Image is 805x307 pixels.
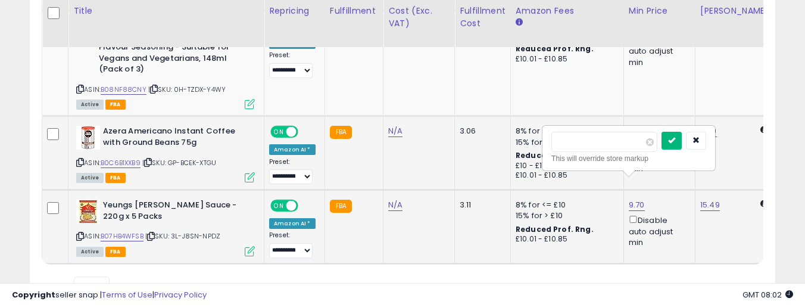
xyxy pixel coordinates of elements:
b: Reduced Prof. Rng. [516,224,594,234]
div: 3.11 [460,200,501,210]
div: £10.01 - £10.85 [516,170,614,181]
a: N/A [388,125,402,137]
a: Privacy Policy [154,289,207,300]
a: B0C6B1XXB9 [101,158,141,168]
span: ON [272,127,286,137]
img: 41cAYgO3TKL._SL40_.jpg [76,126,100,150]
div: Amazon AI * [269,144,316,155]
span: FBA [105,173,126,183]
span: OFF [297,201,316,211]
div: Fulfillment Cost [460,5,506,30]
div: £10 - £11.20 [516,161,614,171]
div: ASIN: [76,200,255,255]
div: Title [73,5,259,17]
span: OFF [297,127,316,137]
div: Disable auto adjust min [629,213,686,248]
div: 15% for > £10 [516,137,614,148]
small: Amazon Fees. [516,17,523,28]
b: Azera Americano Instant Coffee with Ground Beans 75g [103,126,248,151]
small: FBA [330,200,352,213]
b: [PERSON_NAME] Hickory Liquid Smoke - Gluten-Free, Non-GMO Flavour Seasoning - Suitable for Vegans... [99,20,244,78]
a: 15.49 [700,199,720,211]
div: Preset: [269,51,316,78]
div: 15% for > £10 [516,210,614,221]
a: B08NF88CNY [101,85,146,95]
span: | SKU: 0H-TZDX-Y4WY [148,85,226,94]
span: | SKU: GP-BCEK-XTGU [142,158,216,168]
div: Amazon AI * [269,218,316,229]
span: | SKU: 3L-J8SN-NPDZ [145,231,220,241]
span: FBA [105,100,126,110]
div: 8% for <= £10 [516,200,614,210]
div: Fulfillment [330,5,378,17]
span: Show: entries [51,280,136,292]
span: All listings currently available for purchase on Amazon [76,100,104,110]
span: FBA [105,247,126,257]
a: Terms of Use [102,289,152,300]
div: ASIN: [76,20,255,108]
div: Min Price [629,5,690,17]
b: Reduced Prof. Rng. [516,44,594,54]
div: ASIN: [76,126,255,181]
b: Yeungs [PERSON_NAME] Sauce - 220g x 5 Packs [103,200,248,225]
small: FBA [330,126,352,139]
div: 3.06 [460,126,501,137]
div: seller snap | | [12,290,207,301]
div: Repricing [269,5,320,17]
img: 51j3KMZedvL._SL40_.jpg [76,200,100,224]
span: 2025-08-16 08:02 GMT [742,289,793,300]
span: All listings currently available for purchase on Amazon [76,173,104,183]
strong: Copyright [12,289,55,300]
span: All listings currently available for purchase on Amazon [76,247,104,257]
div: Cost (Exc. VAT) [388,5,450,30]
div: Disable auto adjust min [629,33,686,68]
b: Reduced Prof. Rng. [516,150,594,160]
div: Preset: [269,158,316,185]
div: Amazon Fees [516,5,619,17]
div: Preset: [269,231,316,258]
a: 9.99 [700,125,717,137]
div: This will override store markup [551,153,706,165]
div: [PERSON_NAME] [700,5,771,17]
div: 8% for <= £10 [516,126,614,137]
a: N/A [388,199,402,211]
span: ON [272,201,286,211]
div: £10.01 - £10.85 [516,54,614,64]
div: £10.01 - £10.85 [516,234,614,244]
a: 9.70 [629,199,645,211]
a: B07HB4WFSB [101,231,143,241]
